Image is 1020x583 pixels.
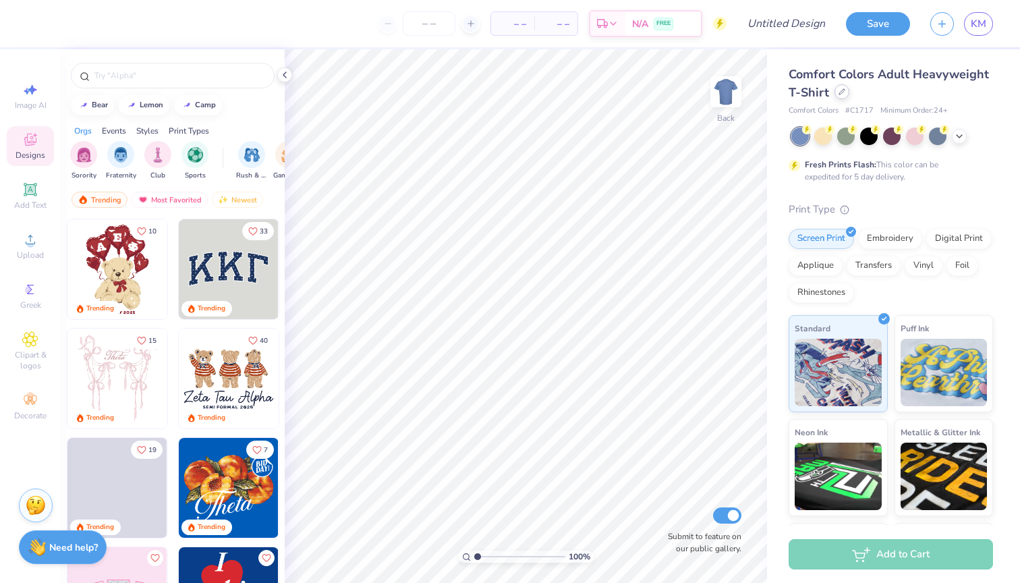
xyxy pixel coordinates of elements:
div: Trending [72,192,128,208]
span: Standard [795,321,830,335]
img: trend_line.gif [78,101,89,109]
div: Most Favorited [132,192,208,208]
span: Add Text [14,200,47,211]
img: d6d5c6c6-9b9a-4053-be8a-bdf4bacb006d [167,438,266,538]
img: Club Image [150,147,165,163]
img: trend_line.gif [181,101,192,109]
img: d12c9beb-9502-45c7-ae94-40b97fdd6040 [278,329,378,428]
div: Trending [198,304,225,314]
img: most_fav.gif [138,195,148,204]
span: Game Day [273,171,304,181]
img: Puff Ink [901,339,988,406]
span: Image AI [15,100,47,111]
label: Submit to feature on our public gallery. [660,530,741,555]
div: Print Types [169,125,209,137]
div: Trending [198,413,225,423]
img: a3be6b59-b000-4a72-aad0-0c575b892a6b [179,329,279,428]
span: Neon Ink [795,425,828,439]
button: Save [846,12,910,36]
div: Digital Print [926,229,992,249]
button: bear [71,95,114,115]
div: Styles [136,125,159,137]
button: filter button [236,141,267,181]
span: 19 [148,447,157,453]
span: FREE [656,19,671,28]
span: 33 [260,228,268,235]
button: filter button [181,141,208,181]
img: f22b6edb-555b-47a9-89ed-0dd391bfae4f [278,438,378,538]
div: Trending [86,304,114,314]
img: e74243e0-e378-47aa-a400-bc6bcb25063a [167,219,266,319]
img: Newest.gif [218,195,229,204]
div: Events [102,125,126,137]
img: Neon Ink [795,443,882,510]
span: Metallic & Glitter Ink [901,425,980,439]
img: 8659caeb-cee5-4a4c-bd29-52ea2f761d42 [179,438,279,538]
span: Upload [17,250,44,260]
span: Clipart & logos [7,350,54,371]
button: Like [258,550,275,566]
span: Puff Ink [901,321,929,335]
a: KM [964,12,993,36]
button: Like [131,331,163,350]
img: d12a98c7-f0f7-4345-bf3a-b9f1b718b86e [167,329,266,428]
div: filter for Sports [181,141,208,181]
div: lemon [140,101,163,109]
input: – – [403,11,455,36]
span: Rush & Bid [236,171,267,181]
button: filter button [70,141,97,181]
div: Embroidery [858,229,922,249]
span: Designs [16,150,45,161]
span: Fraternity [106,171,136,181]
img: Fraternity Image [113,147,128,163]
span: Club [150,171,165,181]
span: N/A [632,17,648,31]
div: Screen Print [789,229,854,249]
span: 10 [148,228,157,235]
button: Like [242,331,274,350]
span: Sports [185,171,206,181]
button: filter button [106,141,136,181]
div: filter for Rush & Bid [236,141,267,181]
div: Print Type [789,202,993,217]
div: Applique [789,256,843,276]
button: Like [131,441,163,459]
img: Rush & Bid Image [244,147,260,163]
button: camp [174,95,222,115]
div: camp [195,101,216,109]
div: Foil [946,256,978,276]
input: Try "Alpha" [93,69,266,82]
button: Like [246,441,274,459]
img: edfb13fc-0e43-44eb-bea2-bf7fc0dd67f9 [278,219,378,319]
div: filter for Game Day [273,141,304,181]
span: Comfort Colors [789,105,839,117]
div: Newest [212,192,263,208]
div: filter for Sorority [70,141,97,181]
div: Transfers [847,256,901,276]
div: Trending [198,522,225,532]
div: Rhinestones [789,283,854,303]
img: Metallic & Glitter Ink [901,443,988,510]
img: 83dda5b0-2158-48ca-832c-f6b4ef4c4536 [67,329,167,428]
img: 3b9aba4f-e317-4aa7-a679-c95a879539bd [179,219,279,319]
span: 15 [148,337,157,344]
div: Trending [86,522,114,532]
span: KM [971,16,986,32]
span: 100 % [569,551,590,563]
div: Vinyl [905,256,942,276]
img: trending.gif [78,195,88,204]
div: Trending [86,413,114,423]
img: 587403a7-0594-4a7f-b2bd-0ca67a3ff8dd [67,219,167,319]
button: lemon [119,95,169,115]
span: 7 [264,447,268,453]
span: Decorate [14,410,47,421]
strong: Need help? [49,541,98,554]
div: filter for Fraternity [106,141,136,181]
button: Like [131,222,163,240]
span: Greek [20,300,41,310]
img: Sports Image [188,147,203,163]
button: filter button [144,141,171,181]
div: bear [92,101,108,109]
input: Untitled Design [737,10,836,37]
button: filter button [273,141,304,181]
